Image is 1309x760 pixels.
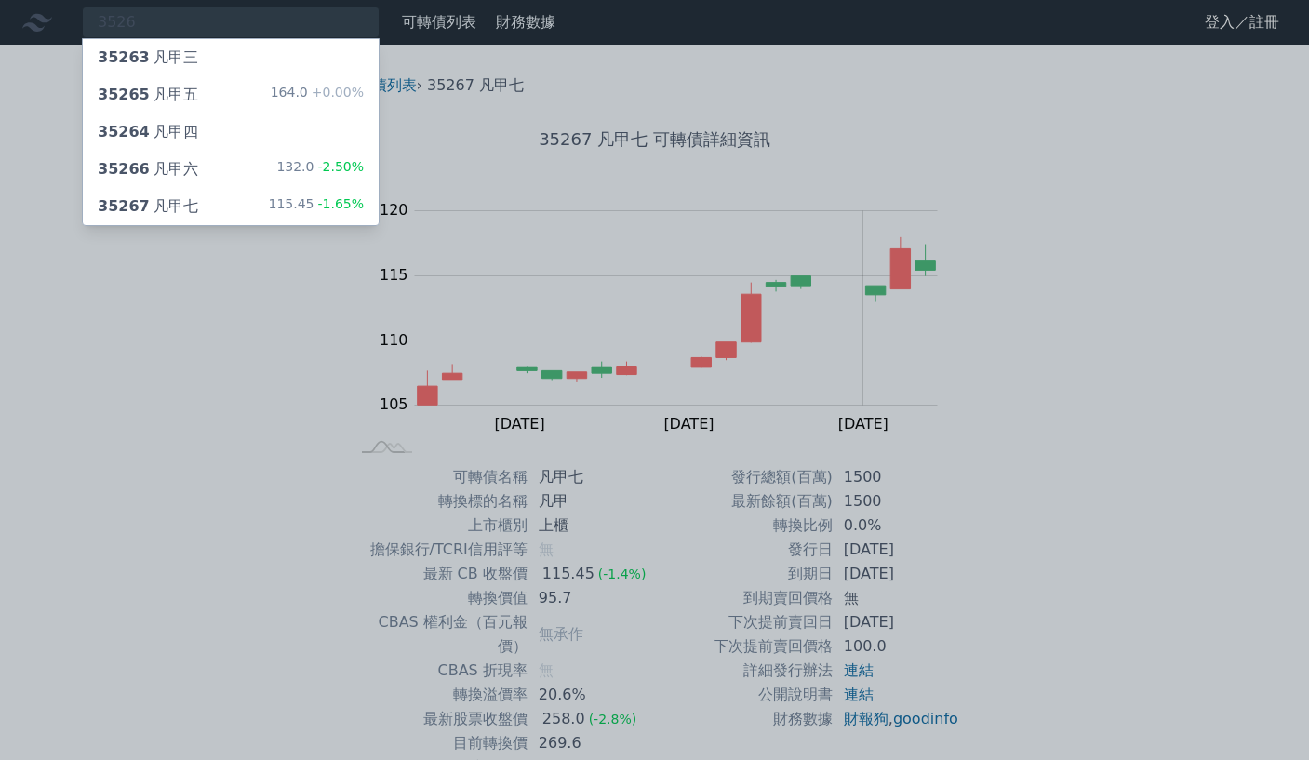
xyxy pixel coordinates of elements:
a: 35267凡甲七 115.45-1.65% [83,188,379,225]
span: +0.00% [308,85,364,100]
span: 35263 [98,48,150,66]
div: 132.0 [276,158,364,180]
div: 凡甲六 [98,158,198,180]
a: 35265凡甲五 164.0+0.00% [83,76,379,113]
span: 35265 [98,86,150,103]
div: 凡甲四 [98,121,198,143]
div: 凡甲三 [98,47,198,69]
div: 凡甲七 [98,195,198,218]
span: -2.50% [314,159,364,174]
a: 35263凡甲三 [83,39,379,76]
a: 35264凡甲四 [83,113,379,151]
div: 115.45 [268,195,364,218]
span: -1.65% [314,196,364,211]
span: 35266 [98,160,150,178]
span: 35267 [98,197,150,215]
div: 164.0 [271,84,364,106]
a: 35266凡甲六 132.0-2.50% [83,151,379,188]
span: 35264 [98,123,150,140]
div: 凡甲五 [98,84,198,106]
